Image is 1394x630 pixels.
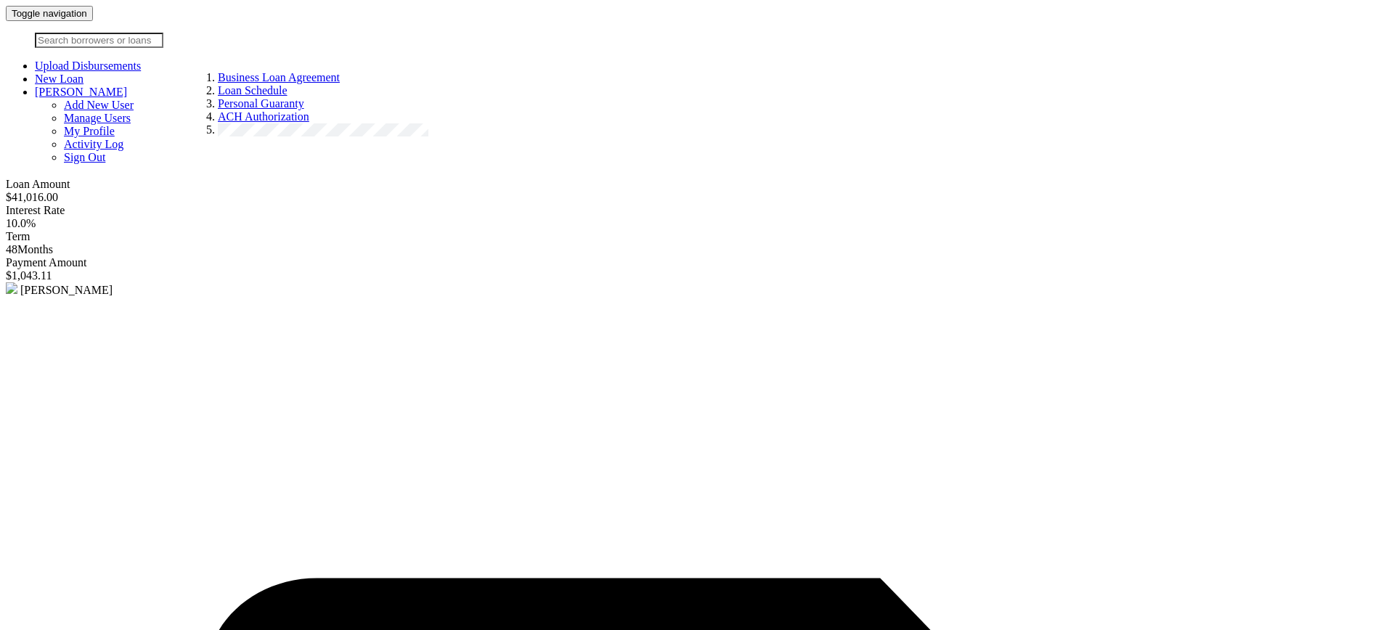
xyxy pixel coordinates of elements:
[6,269,1388,282] div: $1,043.11
[64,112,131,124] a: Manage Users
[64,138,123,150] a: Activity Log
[12,8,87,19] span: Toggle navigation
[218,97,304,110] a: Personal Guaranty
[35,86,127,98] a: [PERSON_NAME]
[17,243,53,255] span: Months
[218,110,309,123] a: ACH Authorization
[6,217,1388,230] div: 10.0%
[6,178,1388,191] div: Loan Amount
[35,73,83,85] a: New Loan
[35,60,141,72] a: Upload Disbursements
[6,256,1388,269] div: Payment Amount
[64,99,134,111] a: Add New User
[20,284,113,296] span: [PERSON_NAME]
[218,71,340,83] a: Business Loan Agreement
[218,84,288,97] a: Loan Schedule
[6,243,1388,256] div: 48
[6,6,93,21] button: Toggle navigation
[6,191,1388,204] div: $41,016.00
[6,230,1388,243] div: Term
[6,282,17,294] img: user-1c9fd2761cee6e1c551a576fc8a3eb88bdec9f05d7f3aff15e6bd6b6821838cb.svg
[6,204,1388,217] div: Interest Rate
[64,125,115,137] a: My Profile
[64,151,105,163] a: Sign Out
[35,33,163,48] input: Search borrowers or loans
